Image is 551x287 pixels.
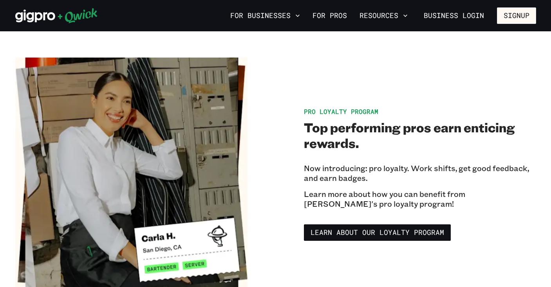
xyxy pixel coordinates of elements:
[227,9,303,22] button: For Businesses
[309,9,350,22] a: For Pros
[304,119,536,151] h2: Top performing pros earn enticing rewards.
[304,107,378,116] span: Pro Loyalty Program
[497,7,536,24] button: Signup
[356,9,411,22] button: Resources
[304,163,536,183] p: Now introducing: pro loyalty. Work shifts, get good feedback, and earn badges.
[417,7,491,24] a: Business Login
[304,189,536,209] p: Learn more about how you can benefit from [PERSON_NAME]'s pro loyalty program!
[304,224,451,241] a: Learn about our Loyalty Program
